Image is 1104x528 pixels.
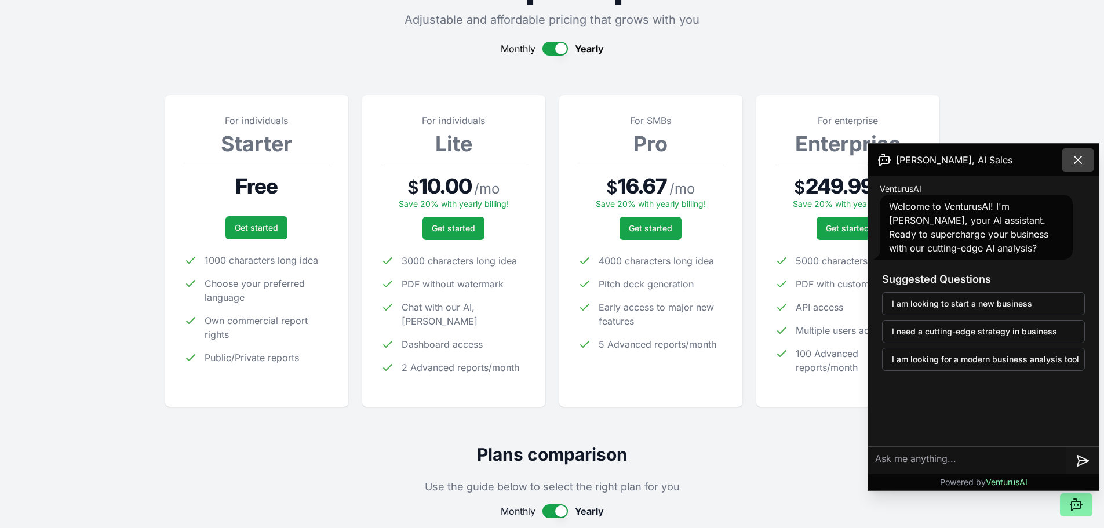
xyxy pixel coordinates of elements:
[793,199,903,209] span: Save 20% with yearly billing!
[599,337,716,351] span: 5 Advanced reports/month
[882,348,1085,371] button: I am looking for a modern business analysis tool
[775,114,921,128] p: For enterprise
[599,277,694,291] span: Pitch deck generation
[882,292,1085,315] button: I am looking to start a new business
[889,201,1048,254] span: Welcome to VenturusAI! I'm [PERSON_NAME], your AI assistant. Ready to supercharge your business w...
[796,323,889,337] span: Multiple users access
[419,174,472,198] span: 10.00
[402,277,504,291] span: PDF without watermark
[669,180,695,198] span: / mo
[599,300,724,328] span: Early access to major new features
[882,271,1085,287] h3: Suggested Questions
[794,177,806,198] span: $
[205,351,299,365] span: Public/Private reports
[620,217,682,240] a: Get started
[184,132,330,155] h3: Starter
[578,114,724,128] p: For SMBs
[596,199,706,209] span: Save 20% with yearly billing!
[381,114,527,128] p: For individuals
[165,12,939,28] p: Adjustable and affordable pricing that grows with you
[235,174,278,198] span: Free
[606,177,618,198] span: $
[806,174,873,198] span: 249.99
[578,132,724,155] h3: Pro
[880,183,921,195] span: VenturusAI
[501,42,535,56] span: Monthly
[575,42,604,56] span: Yearly
[474,180,500,198] span: / mo
[381,132,527,155] h3: Lite
[796,347,921,374] span: 100 Advanced reports/month
[402,361,519,374] span: 2 Advanced reports/month
[575,504,604,518] span: Yearly
[165,444,939,465] h2: Plans comparison
[986,477,1028,487] span: VenturusAI
[422,217,484,240] a: Get started
[184,114,330,128] p: For individuals
[165,479,939,495] p: Use the guide below to select the right plan for you
[618,174,668,198] span: 16.67
[205,253,318,267] span: 1000 characters long idea
[407,177,419,198] span: $
[940,476,1028,488] p: Powered by
[402,300,527,328] span: Chat with our AI, [PERSON_NAME]
[205,276,330,304] span: Choose your preferred language
[817,217,879,240] a: Get started
[399,199,509,209] span: Save 20% with yearly billing!
[796,277,919,291] span: PDF with custom watermark
[599,254,714,268] span: 4000 characters long idea
[205,314,330,341] span: Own commercial report rights
[775,132,921,155] h3: Enterprise
[402,254,517,268] span: 3000 characters long idea
[896,153,1012,167] span: [PERSON_NAME], AI Sales
[225,216,287,239] a: Get started
[402,337,483,351] span: Dashboard access
[796,300,843,314] span: API access
[796,254,911,268] span: 5000 characters long idea
[882,320,1085,343] button: I need a cutting-edge strategy in business
[501,504,535,518] span: Monthly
